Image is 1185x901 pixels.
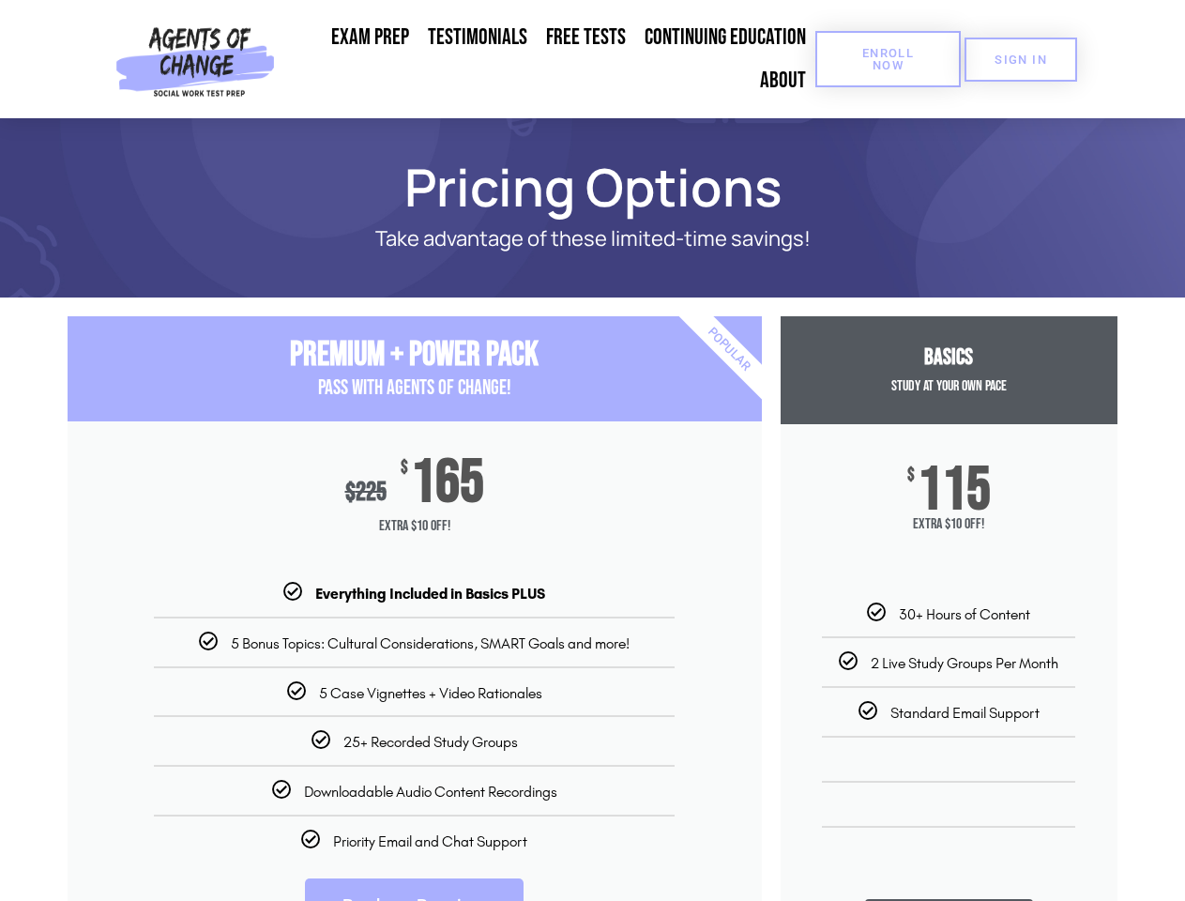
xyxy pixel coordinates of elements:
span: SIGN IN [995,53,1047,66]
h3: Basics [781,344,1117,372]
span: $ [401,459,408,478]
span: 165 [411,459,484,508]
span: $ [907,466,915,485]
span: Downloadable Audio Content Recordings [304,783,557,801]
h1: Pricing Options [58,165,1128,208]
a: Exam Prep [322,16,418,59]
span: PASS with AGENTS OF CHANGE! [318,375,511,401]
a: Enroll Now [815,31,961,87]
span: 30+ Hours of Content [899,605,1030,623]
h3: Premium + Power Pack [68,335,762,375]
span: $ [345,477,356,508]
nav: Menu [282,16,815,102]
span: Enroll Now [845,47,931,71]
div: 225 [345,477,387,508]
span: Standard Email Support [890,704,1040,722]
span: Extra $10 Off! [804,515,1094,533]
span: 25+ Recorded Study Groups [343,733,518,751]
a: About [751,59,815,102]
span: Extra $10 Off! [68,508,762,545]
span: 2 Live Study Groups Per Month [871,654,1058,672]
a: Free Tests [537,16,635,59]
span: Study at your Own Pace [891,377,1007,395]
a: Testimonials [418,16,537,59]
span: Priority Email and Chat Support [333,832,527,850]
span: 5 Case Vignettes + Video Rationales [319,684,542,702]
a: SIGN IN [965,38,1077,82]
p: Take advantage of these limited-time savings! [133,227,1053,251]
a: Continuing Education [635,16,815,59]
span: 5 Bonus Topics: Cultural Considerations, SMART Goals and more! [231,634,630,652]
span: 115 [918,466,991,515]
b: Everything Included in Basics PLUS [315,585,545,603]
div: Popular [620,241,837,458]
